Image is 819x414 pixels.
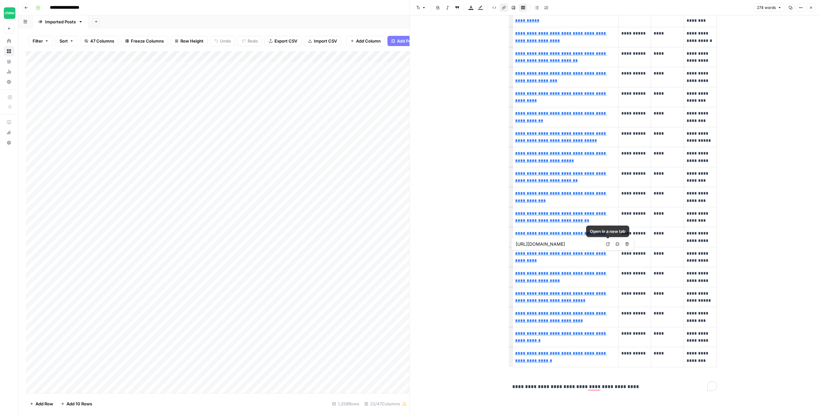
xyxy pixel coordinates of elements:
a: Usage [4,67,14,77]
div: 22/47 Columns [362,399,409,409]
span: 47 Columns [90,38,114,44]
a: Imported Posts [33,15,88,28]
a: Your Data [4,56,14,67]
button: 274 words [754,4,784,12]
span: Filter [33,38,43,44]
span: Import CSV [314,38,337,44]
button: Freeze Columns [121,36,168,46]
a: AirOps Academy [4,117,14,127]
button: Workspace: Chime [4,5,14,21]
button: What's new? [4,127,14,138]
button: Add Power Agent [387,36,436,46]
div: Imported Posts [45,19,76,25]
button: Redo [238,36,262,46]
button: Add Column [346,36,385,46]
div: What's new? [4,128,14,137]
button: Import CSV [304,36,341,46]
span: 274 words [757,5,776,11]
span: Add Column [356,38,381,44]
a: Browse [4,46,14,56]
button: Help + Support [4,138,14,148]
span: Export CSV [274,38,297,44]
span: Redo [248,38,258,44]
a: Home [4,36,14,46]
span: Freeze Columns [131,38,164,44]
div: 1,258 Rows [330,399,362,409]
span: Undo [220,38,231,44]
span: Add Power Agent [397,38,432,44]
img: Chime Logo [4,7,15,19]
button: Filter [28,36,53,46]
button: Add 10 Rows [57,399,96,409]
span: Add 10 Rows [67,401,92,407]
button: Undo [210,36,235,46]
span: Add Row [36,401,53,407]
a: Settings [4,77,14,87]
button: Add Row [26,399,57,409]
span: Row Height [180,38,203,44]
button: 47 Columns [80,36,118,46]
button: Row Height [171,36,208,46]
span: Sort [60,38,68,44]
button: Export CSV [265,36,301,46]
button: Sort [55,36,78,46]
